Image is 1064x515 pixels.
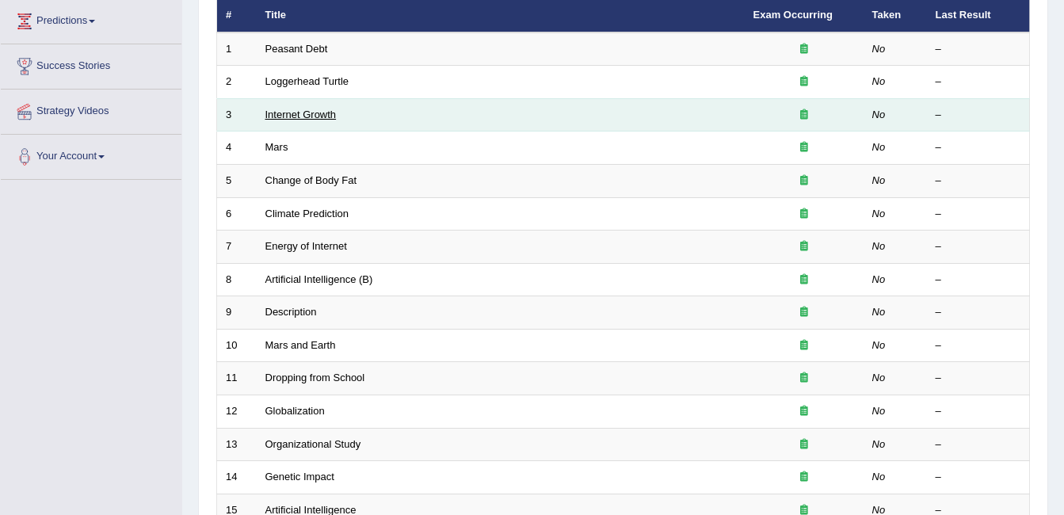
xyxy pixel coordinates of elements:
em: No [872,240,886,252]
div: Exam occurring question [753,207,855,222]
td: 3 [217,98,257,132]
div: Exam occurring question [753,470,855,485]
a: Loggerhead Turtle [265,75,349,87]
td: 7 [217,231,257,264]
em: No [872,306,886,318]
td: 6 [217,197,257,231]
div: Exam occurring question [753,140,855,155]
div: Exam occurring question [753,74,855,90]
td: 4 [217,132,257,165]
div: – [936,174,1021,189]
a: Genetic Impact [265,471,334,483]
a: Artificial Intelligence (B) [265,273,373,285]
div: – [936,470,1021,485]
a: Internet Growth [265,109,337,120]
td: 12 [217,395,257,428]
em: No [872,438,886,450]
a: Your Account [1,135,181,174]
div: – [936,273,1021,288]
div: Exam occurring question [753,108,855,123]
div: – [936,42,1021,57]
a: Success Stories [1,44,181,84]
div: – [936,239,1021,254]
a: Climate Prediction [265,208,349,219]
div: Exam occurring question [753,338,855,353]
a: Peasant Debt [265,43,328,55]
a: Dropping from School [265,372,365,383]
div: – [936,74,1021,90]
a: Exam Occurring [753,9,833,21]
div: Exam occurring question [753,174,855,189]
em: No [872,43,886,55]
a: Globalization [265,405,325,417]
a: Description [265,306,317,318]
td: 1 [217,32,257,66]
td: 13 [217,428,257,461]
em: No [872,109,886,120]
div: – [936,140,1021,155]
div: – [936,437,1021,452]
div: – [936,371,1021,386]
a: Strategy Videos [1,90,181,129]
em: No [872,405,886,417]
div: Exam occurring question [753,437,855,452]
div: – [936,207,1021,222]
em: No [872,372,886,383]
div: Exam occurring question [753,305,855,320]
div: – [936,404,1021,419]
td: 14 [217,461,257,494]
td: 10 [217,329,257,362]
div: Exam occurring question [753,42,855,57]
a: Change of Body Fat [265,174,357,186]
div: – [936,305,1021,320]
div: Exam occurring question [753,404,855,419]
a: Organizational Study [265,438,361,450]
div: Exam occurring question [753,371,855,386]
td: 8 [217,263,257,296]
em: No [872,339,886,351]
div: – [936,108,1021,123]
div: – [936,338,1021,353]
td: 9 [217,296,257,330]
td: 5 [217,165,257,198]
div: Exam occurring question [753,239,855,254]
td: 11 [217,362,257,395]
em: No [872,75,886,87]
a: Energy of Internet [265,240,347,252]
td: 2 [217,66,257,99]
a: Mars [265,141,288,153]
em: No [872,208,886,219]
em: No [872,471,886,483]
em: No [872,141,886,153]
a: Mars and Earth [265,339,336,351]
div: Exam occurring question [753,273,855,288]
em: No [872,273,886,285]
em: No [872,174,886,186]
